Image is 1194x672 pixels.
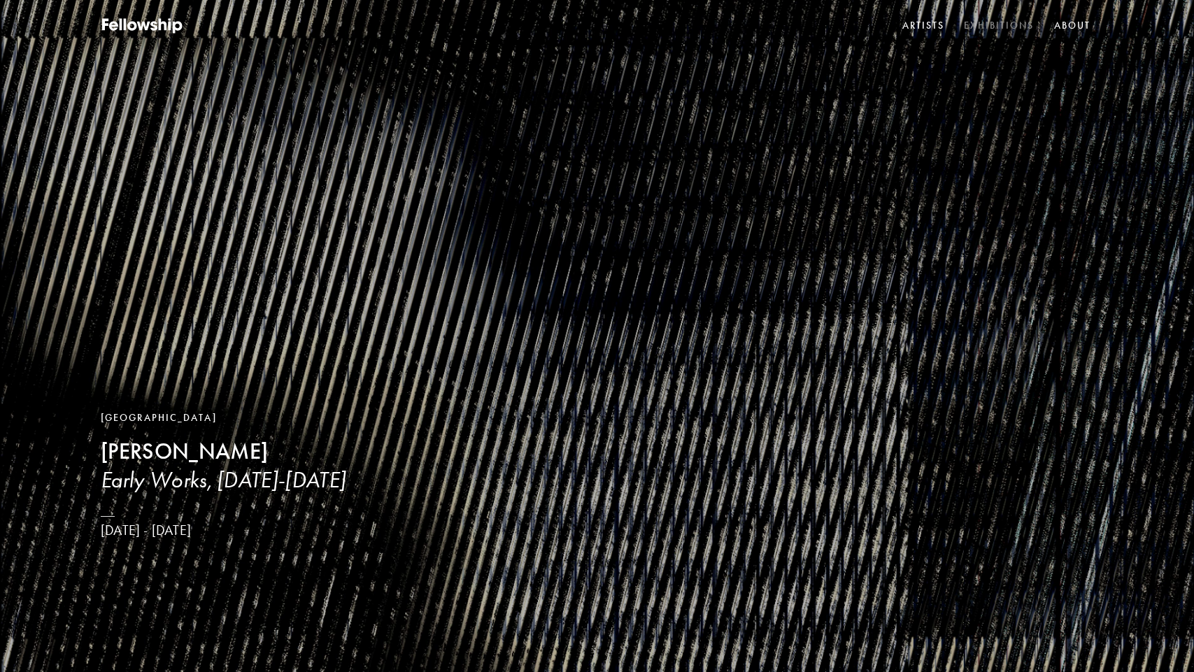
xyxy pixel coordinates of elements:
b: [PERSON_NAME] [101,438,268,465]
div: [GEOGRAPHIC_DATA] [101,410,346,426]
p: [DATE] - [DATE] [101,522,346,539]
a: About [1051,15,1094,36]
a: Artists [900,15,948,36]
a: [GEOGRAPHIC_DATA][PERSON_NAME]Early Works, [DATE]-[DATE][DATE] - [DATE] [101,410,346,539]
a: Exhibitions [961,15,1037,36]
h3: Early Works, [DATE]-[DATE] [101,466,346,494]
